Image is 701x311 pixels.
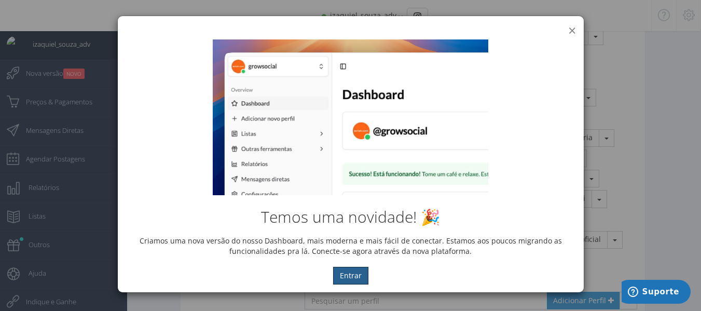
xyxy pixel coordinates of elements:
h2: Temos uma novidade! 🎉 [126,208,576,225]
iframe: Abre um widget para que você possa encontrar mais informações [622,280,691,306]
p: Criamos uma nova versão do nosso Dashboard, mais moderna e mais fácil de conectar. Estamos aos po... [126,236,576,256]
button: × [568,23,576,37]
button: Entrar [333,267,368,285]
img: New Dashboard [213,39,488,195]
